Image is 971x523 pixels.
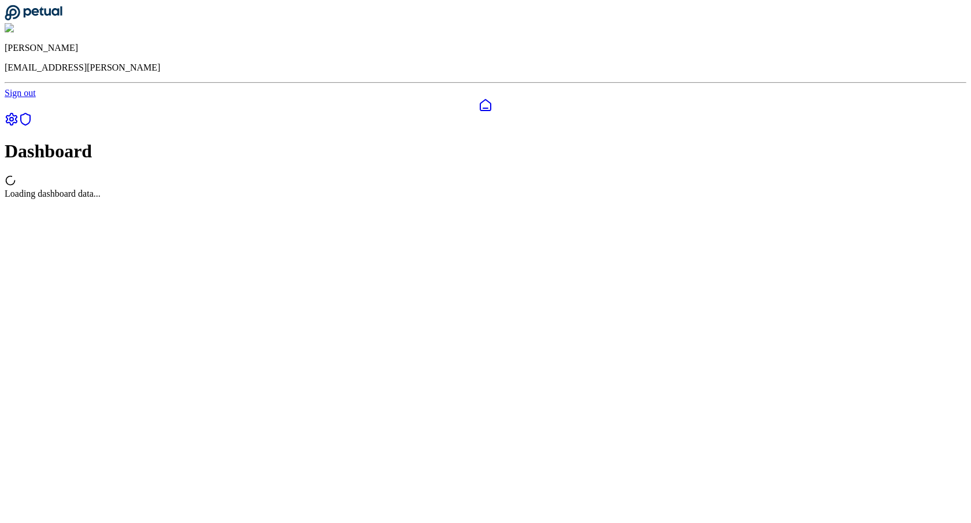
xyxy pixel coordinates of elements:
[5,118,18,128] a: Settings
[5,141,966,162] h1: Dashboard
[5,189,966,199] div: Loading dashboard data...
[18,118,32,128] a: SOC 1 Reports
[5,98,966,112] a: Dashboard
[5,13,62,23] a: Go to Dashboard
[5,43,966,53] p: [PERSON_NAME]
[5,23,83,34] img: Shekhar Khedekar
[5,88,36,98] a: Sign out
[5,62,966,73] p: [EMAIL_ADDRESS][PERSON_NAME]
